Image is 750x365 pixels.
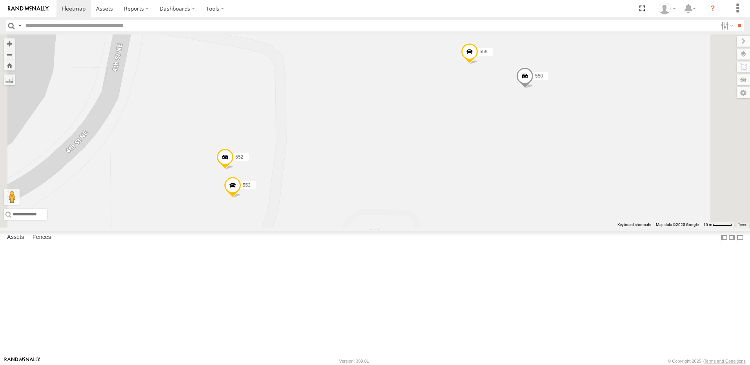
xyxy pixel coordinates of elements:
label: Dock Summary Table to the Left [720,231,728,243]
span: 550 [535,73,543,79]
span: 553 [243,182,251,188]
span: Map data ©2025 Google [656,222,699,227]
button: Keyboard shortcuts [617,222,651,228]
button: Map scale: 10 m per 46 pixels [701,222,734,228]
a: Visit our Website [4,357,40,365]
img: rand-logo.svg [8,6,49,11]
label: Hide Summary Table [736,231,744,243]
label: Fences [29,232,55,243]
div: © Copyright 2025 - [668,359,746,363]
label: Assets [3,232,28,243]
span: 552 [235,154,243,159]
button: Zoom in [4,38,15,49]
label: Map Settings [737,87,750,98]
label: Dock Summary Table to the Right [728,231,736,243]
div: Eric Boock [656,3,679,14]
button: Zoom Home [4,60,15,70]
label: Measure [4,74,15,85]
a: Terms and Conditions [704,359,746,363]
span: 559 [480,49,488,54]
button: Drag Pegman onto the map to open Street View [4,189,20,205]
div: Version: 309.01 [339,359,369,363]
i: ? [706,2,719,15]
label: Search Query [16,20,23,31]
span: 10 m [703,222,712,227]
a: Terms (opens in new tab) [738,223,746,226]
button: Zoom out [4,49,15,60]
label: Search Filter Options [718,20,735,31]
